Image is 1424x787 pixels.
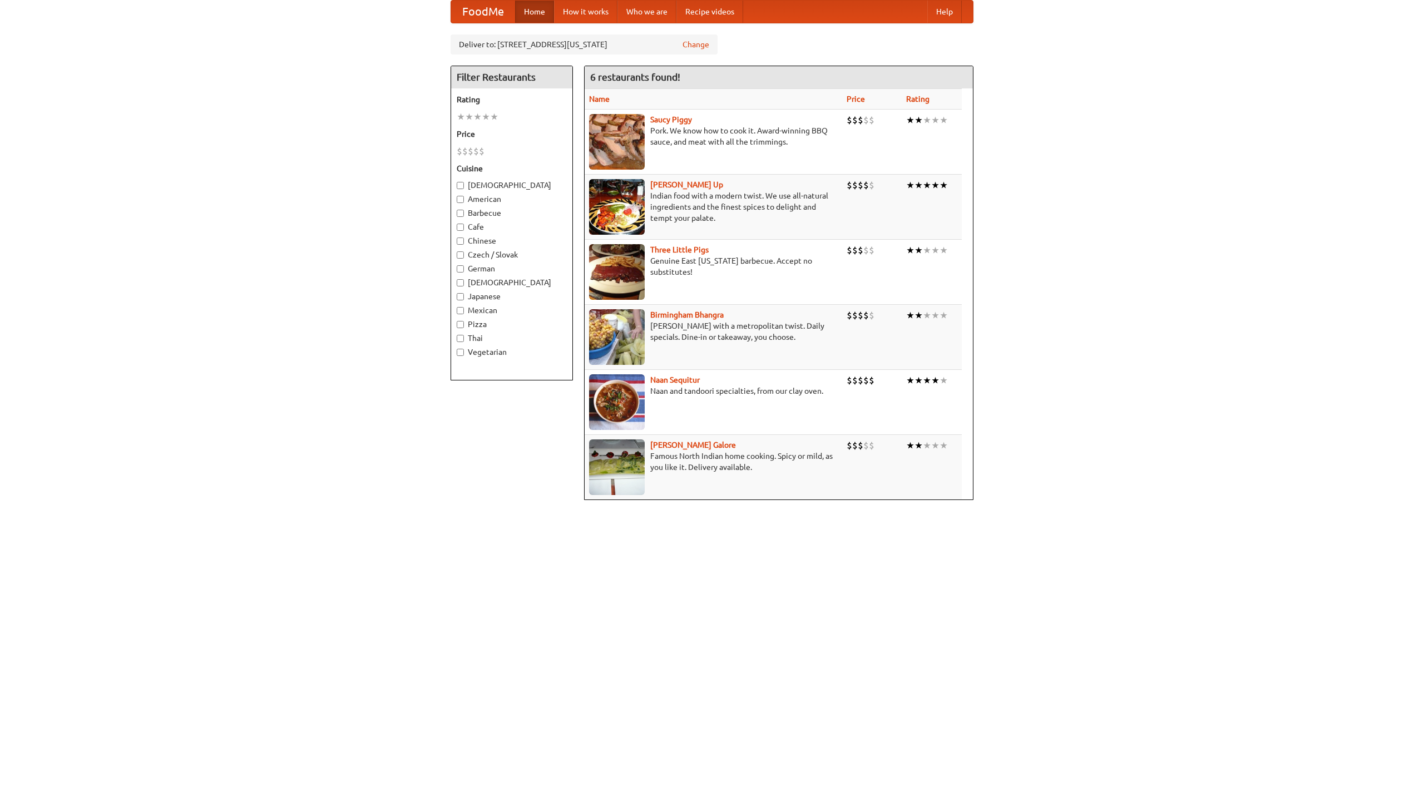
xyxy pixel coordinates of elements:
[914,244,923,256] li: ★
[457,210,464,217] input: Barbecue
[914,439,923,452] li: ★
[931,244,940,256] li: ★
[869,439,874,452] li: $
[914,179,923,191] li: ★
[906,309,914,321] li: ★
[590,72,680,82] ng-pluralize: 6 restaurants found!
[457,111,465,123] li: ★
[451,34,718,55] div: Deliver to: [STREET_ADDRESS][US_STATE]
[457,94,567,105] h5: Rating
[457,291,567,302] label: Japanese
[589,309,645,365] img: bhangra.jpg
[650,310,724,319] b: Birmingham Bhangra
[457,321,464,328] input: Pizza
[451,66,572,88] h4: Filter Restaurants
[457,221,567,232] label: Cafe
[931,114,940,126] li: ★
[589,255,838,278] p: Genuine East [US_STATE] barbecue. Accept no substitutes!
[906,244,914,256] li: ★
[650,180,723,189] a: [PERSON_NAME] Up
[869,114,874,126] li: $
[589,179,645,235] img: curryup.jpg
[940,374,948,387] li: ★
[858,244,863,256] li: $
[683,39,709,50] a: Change
[858,179,863,191] li: $
[847,179,852,191] li: $
[515,1,554,23] a: Home
[869,179,874,191] li: $
[852,439,858,452] li: $
[457,265,464,273] input: German
[589,385,838,397] p: Naan and tandoori specialties, from our clay oven.
[914,374,923,387] li: ★
[462,145,468,157] li: $
[940,309,948,321] li: ★
[457,305,567,316] label: Mexican
[906,114,914,126] li: ★
[589,95,610,103] a: Name
[589,114,645,170] img: saucy.jpg
[457,163,567,174] h5: Cuisine
[457,347,567,358] label: Vegetarian
[931,309,940,321] li: ★
[650,245,709,254] a: Three Little Pigs
[869,374,874,387] li: $
[457,145,462,157] li: $
[457,180,567,191] label: [DEMOGRAPHIC_DATA]
[923,114,931,126] li: ★
[869,309,874,321] li: $
[457,196,464,203] input: American
[554,1,617,23] a: How it works
[847,244,852,256] li: $
[863,374,869,387] li: $
[931,374,940,387] li: ★
[457,293,464,300] input: Japanese
[473,145,479,157] li: $
[589,320,838,343] p: [PERSON_NAME] with a metropolitan twist. Daily specials. Dine-in or takeaway, you choose.
[869,244,874,256] li: $
[863,439,869,452] li: $
[676,1,743,23] a: Recipe videos
[457,277,567,288] label: [DEMOGRAPHIC_DATA]
[858,114,863,126] li: $
[457,307,464,314] input: Mexican
[457,237,464,245] input: Chinese
[479,145,484,157] li: $
[863,309,869,321] li: $
[457,249,567,260] label: Czech / Slovak
[465,111,473,123] li: ★
[589,374,645,430] img: naansequitur.jpg
[457,251,464,259] input: Czech / Slovak
[847,439,852,452] li: $
[457,128,567,140] h5: Price
[852,114,858,126] li: $
[650,375,700,384] a: Naan Sequitur
[451,1,515,23] a: FoodMe
[923,309,931,321] li: ★
[473,111,482,123] li: ★
[863,244,869,256] li: $
[490,111,498,123] li: ★
[923,179,931,191] li: ★
[482,111,490,123] li: ★
[457,235,567,246] label: Chinese
[457,335,464,342] input: Thai
[906,95,929,103] a: Rating
[923,374,931,387] li: ★
[931,179,940,191] li: ★
[863,179,869,191] li: $
[457,182,464,189] input: [DEMOGRAPHIC_DATA]
[650,440,736,449] a: [PERSON_NAME] Galore
[940,179,948,191] li: ★
[650,115,692,124] a: Saucy Piggy
[906,374,914,387] li: ★
[852,374,858,387] li: $
[457,194,567,205] label: American
[847,114,852,126] li: $
[847,95,865,103] a: Price
[906,439,914,452] li: ★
